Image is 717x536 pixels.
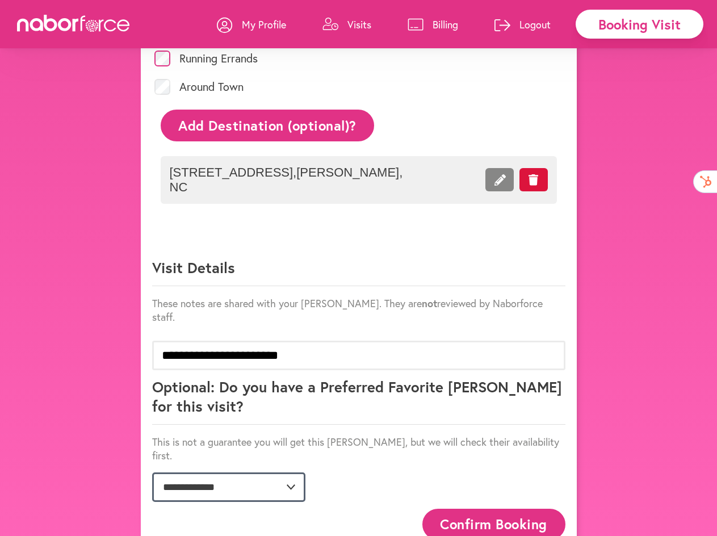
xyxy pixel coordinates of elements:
p: My Profile [242,18,286,31]
label: Around Town [179,81,244,93]
a: Visits [322,7,371,41]
p: This is not a guarantee you will get this [PERSON_NAME], but we will check their availability first. [152,435,565,462]
p: Billing [433,18,458,31]
div: Booking Visit [576,10,703,39]
a: Logout [494,7,551,41]
p: Visits [347,18,371,31]
p: Optional: Do you have a Preferred Favorite [PERSON_NAME] for this visit? [152,377,565,425]
strong: not [422,296,437,310]
a: Billing [408,7,458,41]
a: My Profile [217,7,286,41]
p: These notes are shared with your [PERSON_NAME]. They are reviewed by Naborforce staff. [152,296,565,324]
button: Add Destination (optional)? [161,110,375,141]
span: [STREET_ADDRESS] , [PERSON_NAME] , NC [170,165,420,195]
p: Visit Details [152,258,565,286]
label: Running Errands [179,53,258,64]
p: Logout [519,18,551,31]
